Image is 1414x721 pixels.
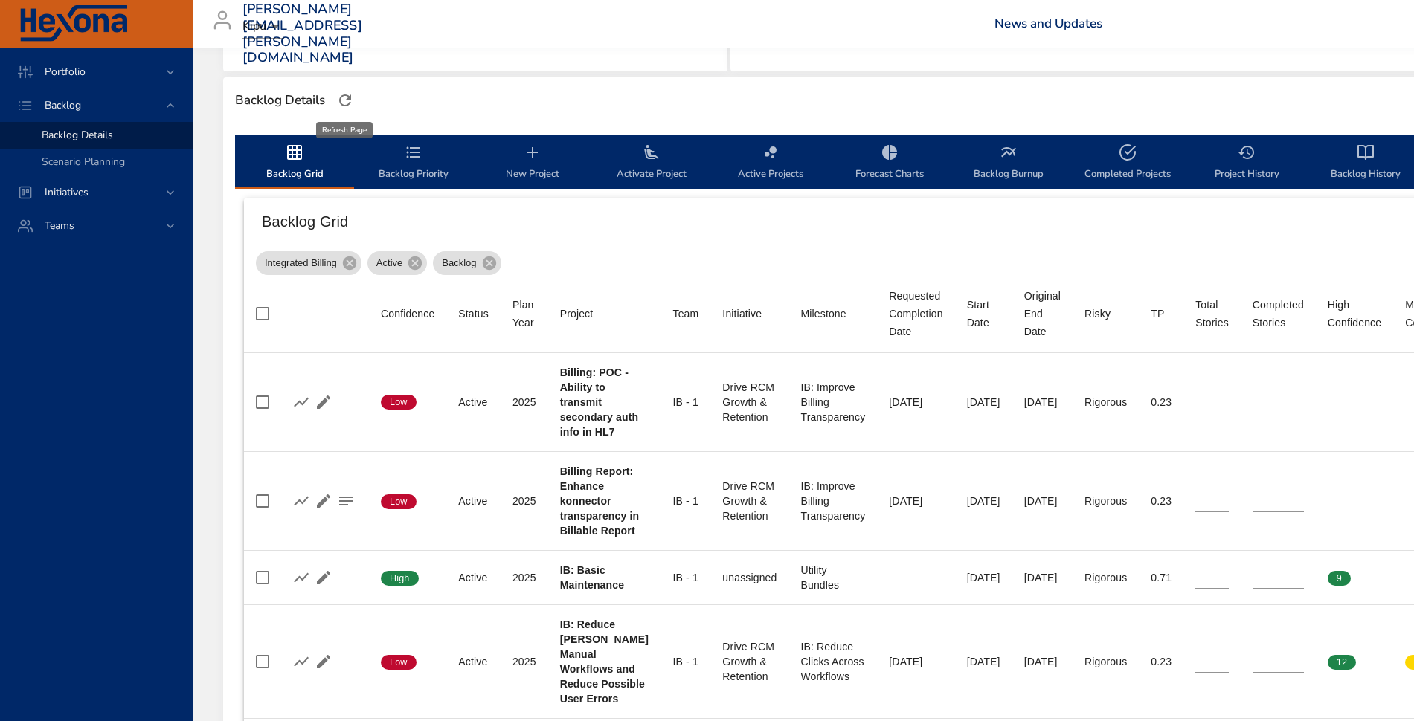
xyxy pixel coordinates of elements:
div: [DATE] [1024,395,1061,410]
span: Active [367,256,411,271]
div: Sort [722,305,762,323]
div: Backlog Details [231,88,330,112]
div: Total Stories [1195,296,1229,332]
div: Active [458,654,489,669]
h3: [PERSON_NAME][EMAIL_ADDRESS][PERSON_NAME][DOMAIN_NAME] [242,1,362,65]
div: 2025 [512,654,536,669]
span: Backlog Priority [363,143,464,183]
span: High [381,572,419,585]
div: Active [458,570,489,585]
span: Integrated Billing [256,256,346,271]
div: Requested Completion Date [889,287,942,340]
div: 0.71 [1151,570,1172,585]
div: [DATE] [967,395,1000,410]
div: Start Date [967,296,1000,332]
div: Drive RCM Growth & Retention [722,479,777,523]
span: Low [381,495,417,508]
b: IB: Reduce [PERSON_NAME] Manual Workflows and Reduce Possible User Errors [560,618,649,705]
div: [DATE] [967,494,1000,508]
div: Completed Stories [1253,296,1304,332]
div: Sort [1084,305,1111,323]
span: Confidence [381,305,434,323]
div: Utility Bundles [800,563,865,592]
span: Activate Project [601,143,702,183]
span: Project [560,305,649,323]
div: Integrated Billing [256,251,361,275]
span: New Project [482,143,583,183]
button: Edit Project Details [312,566,335,589]
div: Sort [1024,287,1061,340]
img: Hexona [18,5,129,42]
div: Sort [967,296,1000,332]
div: Active [458,395,489,410]
div: Sort [889,287,942,340]
div: [DATE] [889,395,942,410]
div: Rigorous [1084,654,1127,669]
span: Project History [1196,143,1297,183]
div: IB - 1 [673,395,699,410]
div: [DATE] [1024,654,1061,669]
div: IB - 1 [673,570,699,585]
span: 0 [1328,395,1351,409]
div: 2025 [512,570,536,585]
span: Backlog [433,256,485,271]
div: Kipu [242,15,284,39]
span: Milestone [800,305,865,323]
div: IB - 1 [673,654,699,669]
span: Initiative [722,305,777,323]
div: 0.23 [1151,494,1172,508]
div: Sort [1151,305,1164,323]
div: Backlog [433,251,501,275]
span: Scenario Planning [42,155,125,169]
div: 0.23 [1151,395,1172,410]
div: Sort [673,305,699,323]
span: Completed Projects [1077,143,1178,183]
div: 2025 [512,395,536,410]
span: 9 [1328,572,1351,585]
span: Active Projects [720,143,821,183]
b: Billing: POC - Ability to transmit secondary auth info in HL7 [560,366,639,438]
div: Sort [1195,296,1229,332]
div: Sort [381,305,434,323]
div: Sort [560,305,594,323]
div: TP [1151,305,1164,323]
span: 12 [1328,656,1356,669]
div: Original End Date [1024,287,1061,340]
button: Show Burnup [290,391,312,413]
b: Billing Report: Enhance konnector transparency in Billable Report [560,465,640,537]
div: [DATE] [967,570,1000,585]
button: Edit Project Details [312,391,335,413]
span: Forecast Charts [839,143,940,183]
button: Show Burnup [290,566,312,589]
div: Sort [1253,296,1304,332]
span: Backlog Grid [244,143,345,183]
span: Backlog Burnup [958,143,1059,183]
div: IB: Improve Billing Transparency [800,380,865,424]
div: Sort [1328,296,1381,332]
div: 0.23 [1151,654,1172,669]
div: unassigned [722,570,777,585]
div: High Confidence [1328,296,1381,332]
div: Rigorous [1084,494,1127,508]
div: [DATE] [889,654,942,669]
div: Drive RCM Growth & Retention [722,639,777,684]
span: Portfolio [33,65,97,79]
span: Initiatives [33,185,100,199]
div: Rigorous [1084,570,1127,585]
span: Low [381,656,417,669]
div: Sort [458,305,489,323]
div: Team [673,305,699,323]
div: Rigorous [1084,395,1127,410]
div: Plan Year [512,296,536,332]
span: Backlog Details [42,128,113,142]
a: News and Updates [994,15,1102,32]
div: Drive RCM Growth & Retention [722,380,777,424]
span: Risky [1084,305,1127,323]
